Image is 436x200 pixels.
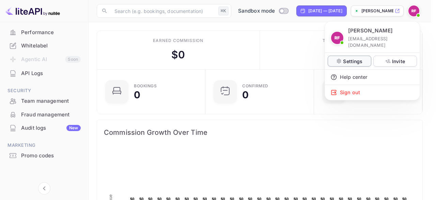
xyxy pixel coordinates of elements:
[348,27,393,35] p: [PERSON_NAME]
[325,85,420,100] div: Sign out
[331,32,343,44] img: Russell Fletcher
[392,58,405,65] p: Invite
[325,70,420,85] div: Help center
[348,35,414,48] p: [EMAIL_ADDRESS][DOMAIN_NAME]
[343,58,362,65] p: Settings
